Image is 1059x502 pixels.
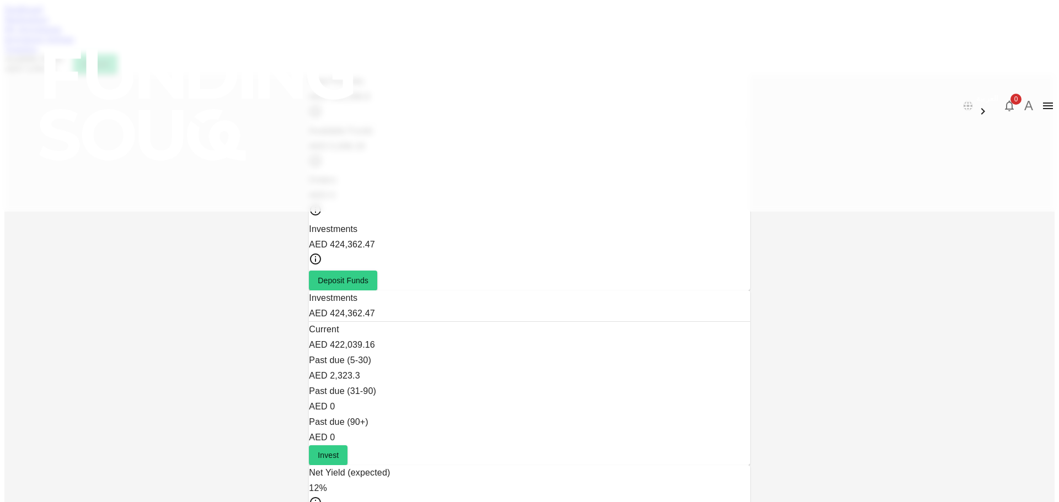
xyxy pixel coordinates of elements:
span: Current [309,325,339,334]
span: Past due (5-30) [309,355,371,365]
span: Investments [309,224,357,234]
div: AED 424,362.47 [309,306,750,321]
div: AED 422,039.16 [309,337,750,353]
button: 0 [998,95,1020,117]
span: 0 [1010,94,1021,105]
button: Invest [309,445,347,465]
button: Deposit Funds [309,271,377,290]
div: AED 424,362.47 [309,237,750,252]
span: Net Yield (expected) [309,468,390,477]
div: AED 2,323.3 [309,368,750,384]
span: العربية [976,94,998,102]
span: Investments [309,293,357,303]
button: A [1020,98,1037,114]
div: AED 0 [309,430,750,445]
div: AED 0 [309,399,750,414]
div: 12% [309,481,750,496]
span: Past due (31-90) [309,386,376,396]
span: Past due (90+) [309,417,368,427]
